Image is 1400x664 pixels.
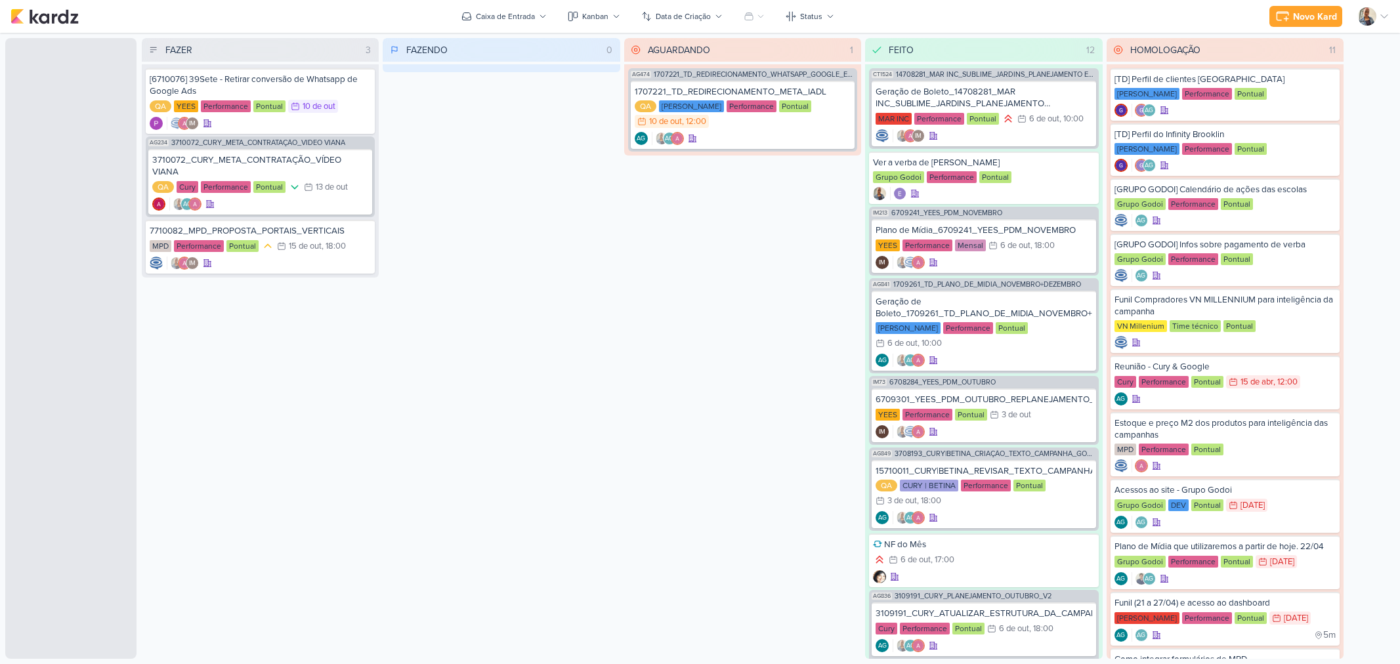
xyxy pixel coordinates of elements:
[1235,88,1267,100] div: Pontual
[912,511,925,524] img: Alessandra Gomes
[1221,253,1253,265] div: Pontual
[893,425,925,438] div: Colaboradores: Iara Santos, Caroline Traven De Andrade, Alessandra Gomes
[1002,112,1015,125] div: Prioridade Alta
[914,113,964,125] div: Performance
[912,354,925,367] img: Alessandra Gomes
[873,171,924,183] div: Grupo Godoi
[879,260,885,266] p: IM
[876,322,941,334] div: [PERSON_NAME]
[1114,320,1167,332] div: VN Millenium
[360,43,376,57] div: 3
[872,450,892,457] span: AG849
[896,129,909,142] img: Iara Santos
[201,181,251,193] div: Performance
[893,129,925,142] div: Colaboradores: Iara Santos, Alessandra Gomes, Isabella Machado Guimarães
[635,132,648,145] div: Aline Gimenez Graciano
[889,379,996,386] span: 6708284_YEES_PDM_OUTUBRO
[152,154,368,178] div: 3710072_CURY_META_CONTRATAÇÃO_VÍDEO VIANA
[150,100,171,112] div: QA
[1114,239,1336,251] div: [GRUPO GODOI] Infos sobre pagamento de verba
[1114,597,1336,609] div: Funil (21 a 27/04) e acesso ao dashboard
[876,86,1092,110] div: Geração de Boleto_14708281_MAR INC_SUBLIME_JARDINS_PLANEJAMENTO ESTRATÉGICO
[1168,556,1218,568] div: Performance
[912,639,925,652] img: Alessandra Gomes
[872,281,891,288] span: AG841
[1135,629,1148,642] div: Aline Gimenez Graciano
[904,511,917,524] div: Aline Gimenez Graciano
[148,139,169,146] span: AG234
[1135,572,1148,585] img: Levy Pessoa
[1235,143,1267,155] div: Pontual
[779,100,811,112] div: Pontual
[1358,7,1376,26] img: Iara Santos
[879,429,885,436] p: IM
[873,187,886,200] div: Criador(a): Iara Santos
[1223,320,1256,332] div: Pontual
[902,409,952,421] div: Performance
[1221,198,1253,210] div: Pontual
[1114,73,1336,85] div: [TD] Perfil de clientes Alto da Lapa
[890,187,906,200] div: Colaboradores: Eduardo Quaresma
[649,117,682,126] div: 10 de out
[1137,273,1145,280] p: AG
[927,171,977,183] div: Performance
[912,129,925,142] div: Isabella Machado Guimarães
[893,281,1081,288] span: 1709261_TD_PLANO_DE_MIDIA_NOVEMBRO+DEZEMBRO
[1139,444,1189,455] div: Performance
[177,181,198,193] div: Cury
[876,296,1092,320] div: Geração de Boleto_1709261_TD_PLANO_DE_MIDIA_NOVEMBRO+DEZEMBRO
[901,556,931,564] div: 6 de out
[1114,159,1128,172] img: Giulia Boschi
[1191,499,1223,511] div: Pontual
[188,197,202,211] img: Alessandra Gomes
[173,197,186,211] img: Iara Santos
[635,132,648,145] div: Criador(a): Aline Gimenez Graciano
[878,515,887,522] p: AG
[1114,214,1128,227] div: Criador(a): Caroline Traven De Andrade
[893,639,925,652] div: Colaboradores: Iara Santos, Aline Gimenez Graciano, Alessandra Gomes
[1013,480,1046,491] div: Pontual
[1132,269,1148,282] div: Colaboradores: Aline Gimenez Graciano
[900,480,958,491] div: CURY | BETINA
[845,43,859,57] div: 1
[174,100,198,112] div: YEES
[1081,43,1100,57] div: 12
[253,181,286,193] div: Pontual
[904,129,917,142] img: Alessandra Gomes
[178,117,191,130] img: Alessandra Gomes
[1323,631,1336,640] span: 5m
[288,180,301,194] div: Prioridade Baixa
[1168,499,1189,511] div: DEV
[887,339,918,348] div: 6 de out
[1145,576,1153,583] p: AG
[174,240,224,252] div: Performance
[1114,88,1179,100] div: [PERSON_NAME]
[1137,520,1145,526] p: AG
[1168,198,1218,210] div: Performance
[1191,444,1223,455] div: Pontual
[1114,376,1136,388] div: Cury
[912,256,925,269] img: Alessandra Gomes
[1182,612,1232,624] div: Performance
[727,100,776,112] div: Performance
[150,257,163,270] div: Criador(a): Caroline Traven De Andrade
[1314,629,1336,642] div: último check-in há 5 meses
[876,425,889,438] div: Isabella Machado Guimarães
[955,409,987,421] div: Pontual
[872,379,887,386] span: IM73
[895,450,1095,457] span: 3708193_CURY|BETINA_CRIAÇÃO_TEXTO_CAMPANHA_GOOGLE
[1114,336,1128,349] img: Caroline Traven De Andrade
[150,240,171,252] div: MPD
[1182,88,1232,100] div: Performance
[872,209,889,217] span: IM213
[1135,159,1148,172] img: Giulia Boschi
[663,132,676,145] div: Aline Gimenez Graciano
[896,256,909,269] img: Iara Santos
[152,197,165,211] div: Criador(a): Alessandra Gomes
[904,256,917,269] img: Caroline Traven De Andrade
[1269,6,1342,27] button: Novo Kard
[1114,294,1336,318] div: Funil Compradores VN MILLENNIUM para inteligência da campanha
[655,132,668,145] img: Iara Santos
[150,225,371,237] div: 7710082_MPD_PROPOSTA_PORTAIS_VERTICAIS
[1143,572,1156,585] div: Aline Gimenez Graciano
